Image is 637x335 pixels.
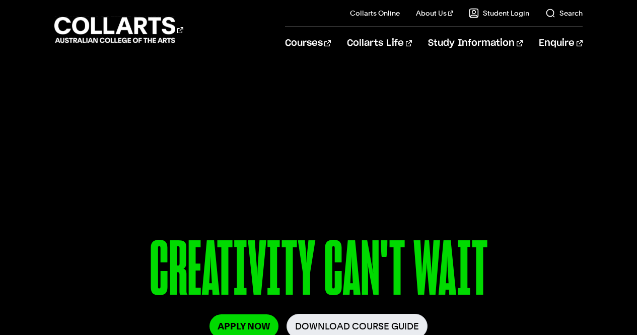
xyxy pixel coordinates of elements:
[545,8,583,18] a: Search
[469,8,529,18] a: Student Login
[539,27,583,60] a: Enquire
[416,8,453,18] a: About Us
[54,16,183,44] div: Go to homepage
[350,8,400,18] a: Collarts Online
[347,27,412,60] a: Collarts Life
[285,27,331,60] a: Courses
[54,231,583,314] p: CREATIVITY CAN'T WAIT
[428,27,523,60] a: Study Information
